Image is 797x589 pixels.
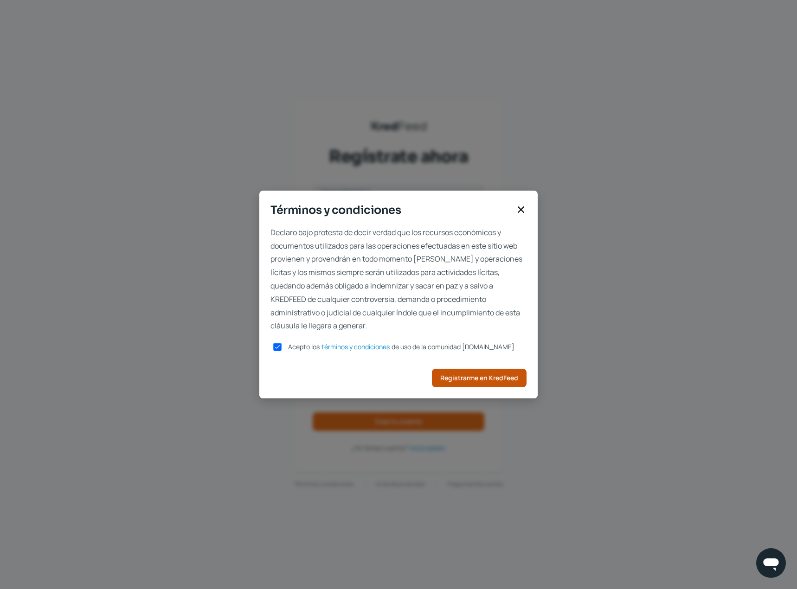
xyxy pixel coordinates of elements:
span: Registrarme en KredFeed [440,375,518,381]
span: Acepto los [288,342,320,351]
a: términos y condiciones [321,344,390,350]
span: Declaro bajo protesta de decir verdad que los recursos económicos y documentos utilizados para la... [270,226,527,333]
span: Términos y condiciones [270,202,512,218]
img: chatIcon [762,554,780,572]
span: de uso de la comunidad [DOMAIN_NAME] [392,342,514,351]
button: Registrarme en KredFeed [432,369,527,387]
